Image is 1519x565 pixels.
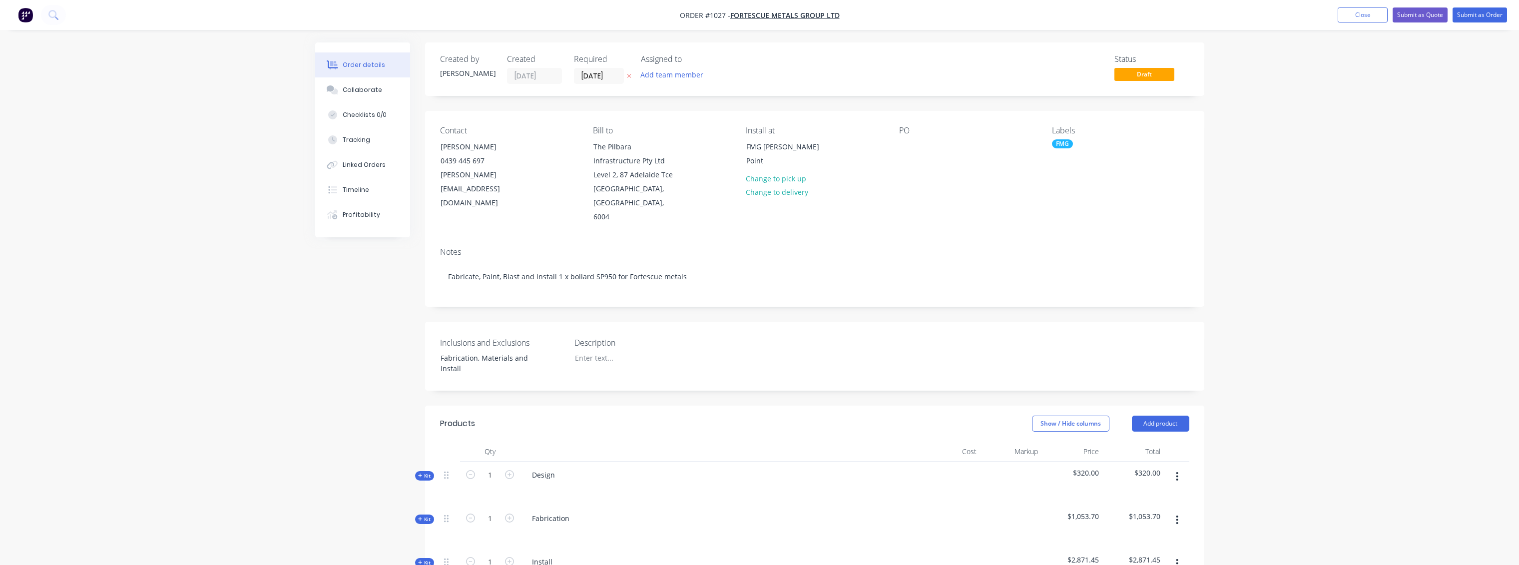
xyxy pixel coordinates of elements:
div: FMG [PERSON_NAME] Point [746,140,829,168]
span: Kit [418,472,431,480]
button: Profitability [315,202,410,227]
span: $320.00 [1107,468,1160,478]
div: [PERSON_NAME] [440,68,495,78]
button: Add team member [641,68,709,81]
div: Design [524,468,563,482]
label: Inclusions and Exclusions [440,337,565,349]
img: Factory [18,7,33,22]
button: Linked Orders [315,152,410,177]
div: Collaborate [343,85,382,94]
span: $1,053.70 [1107,511,1160,522]
button: Timeline [315,177,410,202]
div: Profitability [343,210,380,219]
span: $2,871.45 [1107,555,1160,565]
div: 0439 445 697 [441,154,523,168]
div: [GEOGRAPHIC_DATA], [GEOGRAPHIC_DATA], 6004 [593,182,676,224]
div: Labels [1052,126,1189,135]
label: Description [574,337,699,349]
div: PO [899,126,1036,135]
div: [PERSON_NAME]0439 445 697[PERSON_NAME][EMAIL_ADDRESS][DOMAIN_NAME] [432,139,532,210]
span: $1,053.70 [1046,511,1099,522]
div: Assigned to [641,54,741,64]
div: Price [1042,442,1103,462]
div: Products [440,418,475,430]
div: [PERSON_NAME][EMAIL_ADDRESS][DOMAIN_NAME] [441,168,523,210]
div: Notes [440,247,1189,257]
div: Status [1114,54,1189,64]
div: Kit [415,471,434,481]
button: Change to pick up [740,171,811,185]
button: Show / Hide columns [1032,416,1109,432]
button: Collaborate [315,77,410,102]
div: Checklists 0/0 [343,110,387,119]
button: Submit as Quote [1393,7,1448,22]
div: FMG [PERSON_NAME] Point [738,139,838,171]
div: Order details [343,60,385,69]
div: The Pilbara Infrastructure Pty Ltd Level 2, 87 Adelaide Tce[GEOGRAPHIC_DATA], [GEOGRAPHIC_DATA], ... [585,139,685,224]
div: Markup [981,442,1042,462]
span: $320.00 [1046,468,1099,478]
button: Checklists 0/0 [315,102,410,127]
div: Created by [440,54,495,64]
span: Kit [418,516,431,523]
button: Change to delivery [740,185,813,199]
div: FMG [1052,139,1073,148]
button: Add team member [635,68,708,81]
div: Total [1103,442,1164,462]
div: The Pilbara Infrastructure Pty Ltd Level 2, 87 Adelaide Tce [593,140,676,182]
button: Close [1338,7,1388,22]
div: Required [574,54,629,64]
div: Tracking [343,135,370,144]
div: [PERSON_NAME] [441,140,523,154]
a: FORTESCUE METALS GROUP LTD [730,10,840,20]
span: Draft [1114,68,1174,80]
div: Linked Orders [343,160,386,169]
button: Submit as Order [1453,7,1507,22]
div: Cost [920,442,981,462]
div: Qty [460,442,520,462]
div: Fabricate, Paint, Blast and install 1 x bollard SP950 for Fortescue metals [440,261,1189,292]
div: Fabrication, Materials and Install [433,351,557,376]
button: Tracking [315,127,410,152]
div: Fabrication [524,511,577,526]
button: Order details [315,52,410,77]
div: Bill to [593,126,730,135]
div: Timeline [343,185,369,194]
div: Contact [440,126,577,135]
div: Kit [415,515,434,524]
button: Add product [1132,416,1189,432]
span: Order #1027 - [680,10,730,20]
div: Install at [746,126,883,135]
span: $2,871.45 [1046,555,1099,565]
div: Created [507,54,562,64]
